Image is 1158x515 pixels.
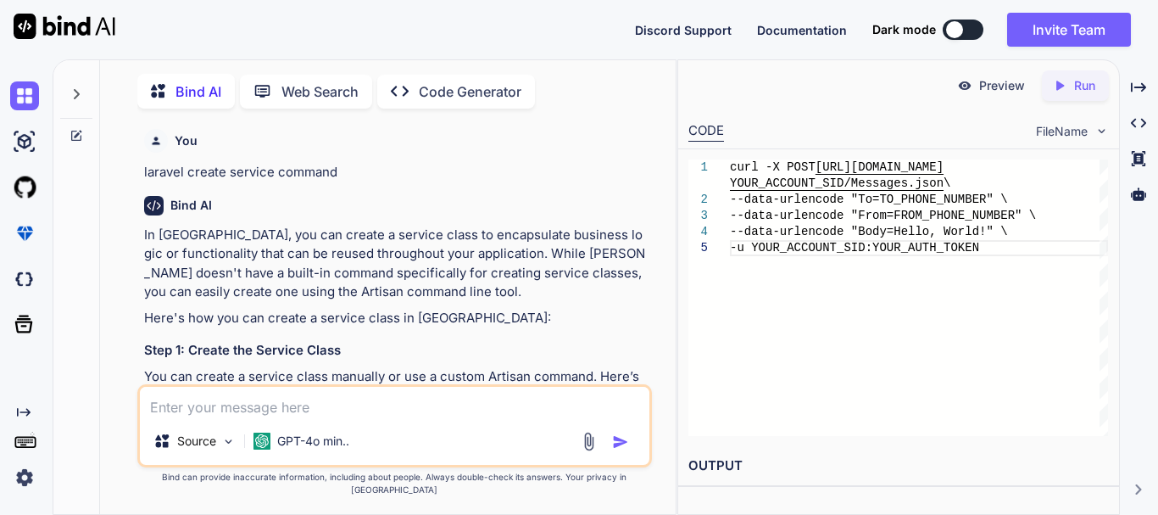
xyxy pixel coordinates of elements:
[730,160,816,174] span: curl -X POST
[10,127,39,156] img: ai-studio
[757,21,847,39] button: Documentation
[10,219,39,248] img: premium
[177,433,216,450] p: Source
[957,78,972,93] img: preview
[730,225,1008,238] span: --data-urlencode "Body=Hello, World!" \
[688,121,724,142] div: CODE
[678,446,1119,486] h2: OUTPUT
[635,23,732,37] span: Discord Support
[688,224,708,240] div: 4
[730,209,1036,222] span: --data-urlencode "From=FROM_PHONE_NUMBER" \
[221,434,236,449] img: Pick Models
[170,197,212,214] h6: Bind AI
[1094,124,1109,138] img: chevron down
[277,433,349,450] p: GPT-4o min..
[688,160,708,176] div: 1
[144,309,649,328] p: Here's how you can create a service class in [GEOGRAPHIC_DATA]:
[144,367,649,406] p: You can create a service class manually or use a custom Artisan command. Here’s how to do it manu...
[14,14,115,39] img: Bind AI
[144,226,649,302] p: In [GEOGRAPHIC_DATA], you can create a service class to encapsulate business logic or functionali...
[730,176,944,190] span: YOUR_ACCOUNT_SID/Messages.json
[253,433,270,450] img: GPT-4o mini
[10,265,39,294] img: darkCloudIdeIcon
[1074,77,1095,94] p: Run
[1007,13,1131,47] button: Invite Team
[579,432,598,451] img: attachment
[872,21,936,38] span: Dark mode
[688,192,708,208] div: 2
[1036,123,1088,140] span: FileName
[688,240,708,256] div: 5
[175,132,198,149] h6: You
[144,163,649,182] p: laravel create service command
[944,176,950,190] span: \
[281,81,359,102] p: Web Search
[688,208,708,224] div: 3
[10,81,39,110] img: chat
[175,81,221,102] p: Bind AI
[137,471,652,496] p: Bind can provide inaccurate information, including about people. Always double-check its answers....
[757,23,847,37] span: Documentation
[730,241,979,255] span: -u YOUR_ACCOUNT_SID:YOUR_AUTH_TOKEN
[730,193,1008,206] span: --data-urlencode "To=TO_PHONE_NUMBER" \
[635,21,732,39] button: Discord Support
[979,77,1025,94] p: Preview
[10,463,39,492] img: settings
[10,173,39,202] img: githubLight
[419,81,521,102] p: Code Generator
[612,434,629,451] img: icon
[144,341,649,361] h3: Step 1: Create the Service Class
[816,160,944,174] span: [URL][DOMAIN_NAME]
